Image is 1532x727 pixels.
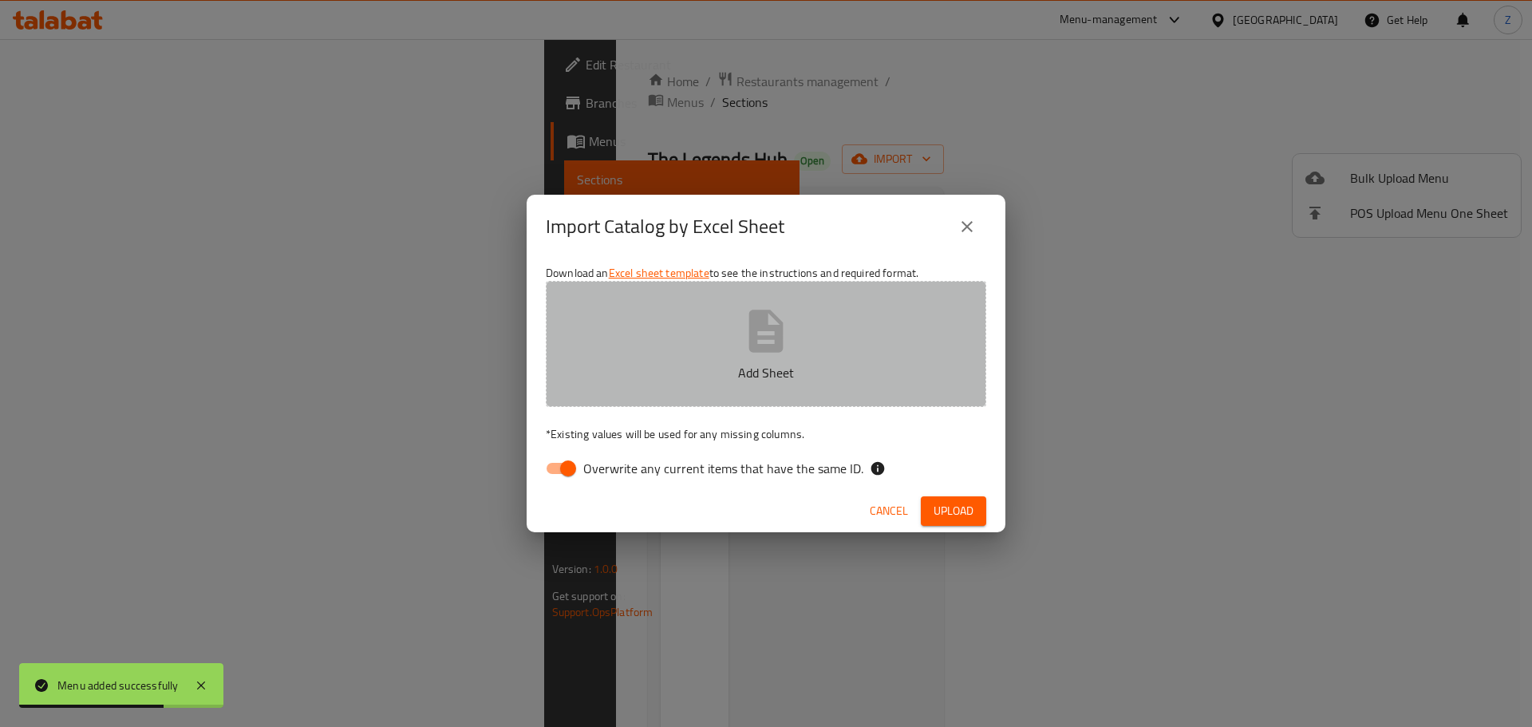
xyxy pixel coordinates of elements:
span: Cancel [870,501,908,521]
div: Menu added successfully [57,677,179,694]
span: Upload [934,501,973,521]
div: Download an to see the instructions and required format. [527,259,1005,490]
h2: Import Catalog by Excel Sheet [546,214,784,239]
button: Add Sheet [546,281,986,407]
button: close [948,207,986,246]
p: Add Sheet [571,363,961,382]
span: Overwrite any current items that have the same ID. [583,459,863,478]
a: Excel sheet template [609,263,709,283]
p: Existing values will be used for any missing columns. [546,426,986,442]
button: Upload [921,496,986,526]
button: Cancel [863,496,914,526]
svg: If the overwrite option isn't selected, then the items that match an existing ID will be ignored ... [870,460,886,476]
